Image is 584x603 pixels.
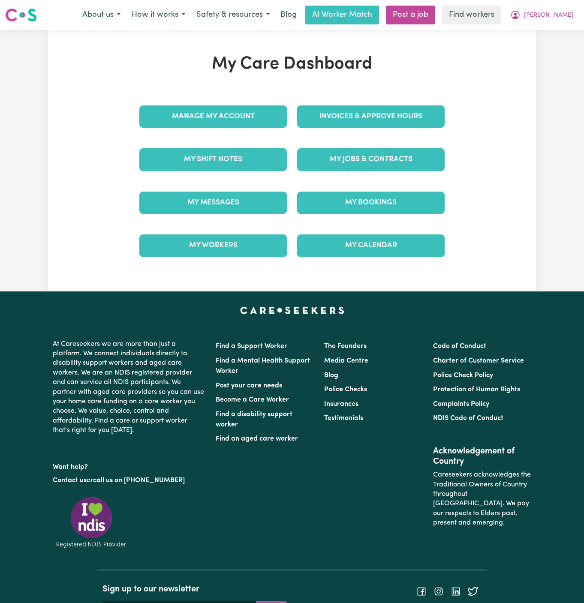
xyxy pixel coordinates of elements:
a: Find a disability support worker [216,411,292,428]
a: Blog [275,6,302,24]
a: Insurances [324,401,358,408]
p: or [53,472,205,489]
h1: My Care Dashboard [134,54,450,75]
a: Complaints Policy [433,401,489,408]
p: Want help? [53,459,205,472]
iframe: Button to launch messaging window [550,569,577,596]
a: Careseekers home page [240,307,344,314]
a: My Messages [139,192,287,214]
a: Testimonials [324,415,363,422]
a: My Bookings [297,192,445,214]
a: NDIS Code of Conduct [433,415,503,422]
p: Careseekers acknowledges the Traditional Owners of Country throughout [GEOGRAPHIC_DATA]. We pay o... [433,467,531,531]
a: Manage My Account [139,105,287,128]
button: About us [77,6,126,24]
a: Find a Mental Health Support Worker [216,357,310,375]
a: Post a job [386,6,435,24]
a: Police Check Policy [433,372,493,379]
a: Find workers [442,6,501,24]
a: Follow Careseekers on Facebook [416,588,427,595]
img: Registered NDIS provider [53,495,130,549]
a: My Workers [139,234,287,257]
a: Follow Careseekers on LinkedIn [451,588,461,595]
a: My Jobs & Contracts [297,148,445,171]
a: Find a Support Worker [216,343,287,350]
img: Careseekers logo [5,7,37,23]
button: My Account [505,6,579,24]
a: call us on [PHONE_NUMBER] [93,477,185,484]
a: The Founders [324,343,367,350]
a: Protection of Human Rights [433,386,520,393]
p: At Careseekers we are more than just a platform. We connect individuals directly to disability su... [53,336,205,439]
span: [PERSON_NAME] [524,11,573,20]
a: Careseekers logo [5,5,37,25]
button: Safety & resources [191,6,275,24]
a: My Shift Notes [139,148,287,171]
h2: Acknowledgement of Country [433,446,531,467]
iframe: Close message [504,548,521,565]
a: Charter of Customer Service [433,357,524,364]
a: Code of Conduct [433,343,486,350]
a: Follow Careseekers on Twitter [468,588,478,595]
button: How it works [126,6,191,24]
a: Media Centre [324,357,368,364]
a: Find an aged care worker [216,435,298,442]
a: Become a Care Worker [216,396,289,403]
a: Police Checks [324,386,367,393]
a: Contact us [53,477,87,484]
a: Post your care needs [216,382,282,389]
h2: Sign up to our newsletter [102,584,287,594]
a: Invoices & Approve Hours [297,105,445,128]
a: AI Worker Match [305,6,379,24]
a: Follow Careseekers on Instagram [433,588,444,595]
a: Blog [324,372,338,379]
a: My Calendar [297,234,445,257]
